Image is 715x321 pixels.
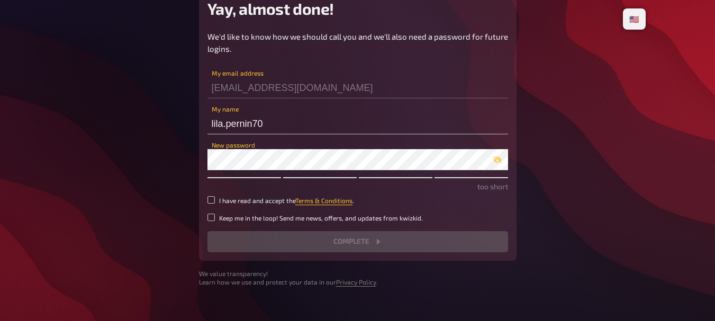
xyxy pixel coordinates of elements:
[207,113,508,134] input: My name
[219,214,423,223] small: Keep me in the loop! Send me news, offers, and updates from kwizkid.
[295,197,352,204] a: Terms & Conditions
[207,231,508,252] button: Complete
[207,31,508,54] p: We'd like to know how we should call you and we'll also need a password for future logins.
[199,269,517,287] small: We value transparency! Learn how we use and protect your data in our .
[336,278,376,286] a: Privacy Policy
[219,196,354,205] small: I have read and accept the .
[625,11,644,27] li: 🇺🇸
[207,77,508,98] input: My email address
[207,181,508,192] p: too short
